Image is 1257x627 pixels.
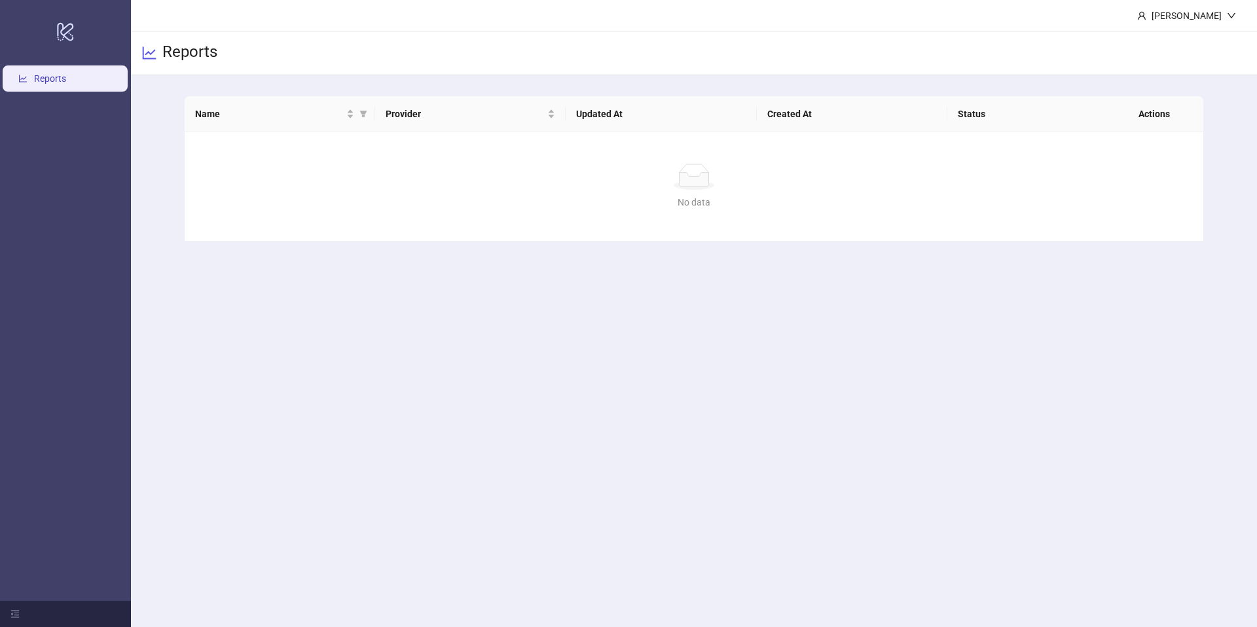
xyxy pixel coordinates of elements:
span: line-chart [141,45,157,61]
th: Updated At [566,96,756,132]
th: Created At [757,96,947,132]
span: filter [357,104,370,124]
span: Provider [386,107,545,121]
span: menu-fold [10,609,20,618]
div: No data [200,195,1188,209]
span: Name [195,107,344,121]
th: Provider [375,96,566,132]
span: filter [359,110,367,118]
th: Status [947,96,1138,132]
th: Actions [1128,96,1193,132]
h3: Reports [162,42,217,64]
a: Reports [34,73,66,84]
div: [PERSON_NAME] [1146,9,1227,23]
span: down [1227,11,1236,20]
span: user [1137,11,1146,20]
th: Name [185,96,375,132]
